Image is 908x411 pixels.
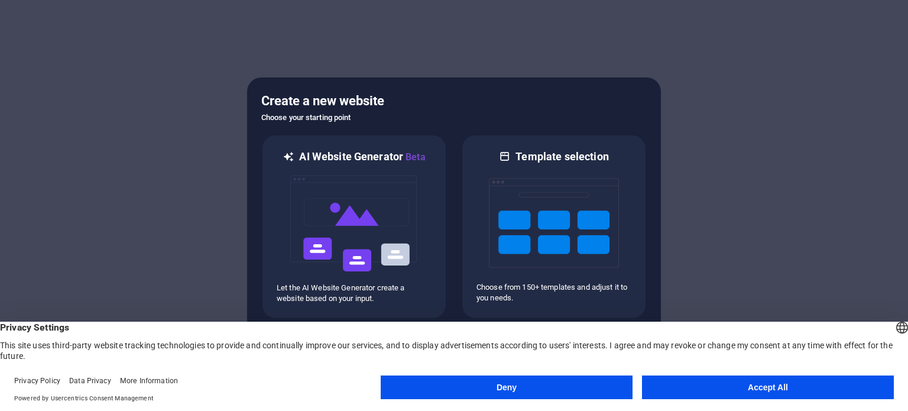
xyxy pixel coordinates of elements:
span: Beta [403,151,426,163]
p: Let the AI Website Generator create a website based on your input. [277,283,432,304]
img: ai [289,164,419,283]
p: Choose from 150+ templates and adjust it to you needs. [476,282,631,303]
h6: Choose your starting point [261,111,647,125]
h5: Create a new website [261,92,647,111]
div: AI Website GeneratorBetaaiLet the AI Website Generator create a website based on your input. [261,134,447,319]
div: Template selectionChoose from 150+ templates and adjust it to you needs. [461,134,647,319]
h6: Template selection [515,150,608,164]
h6: AI Website Generator [299,150,425,164]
